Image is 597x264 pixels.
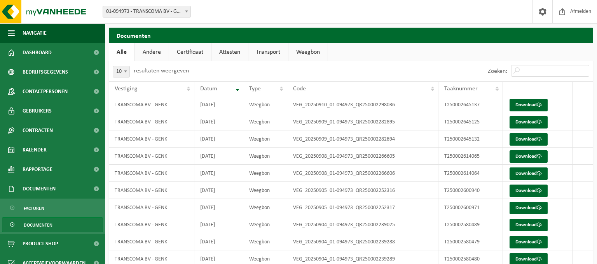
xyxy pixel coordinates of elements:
[194,148,244,165] td: [DATE]
[293,86,306,92] span: Code
[23,179,56,199] span: Documenten
[510,116,548,128] a: Download
[510,133,548,146] a: Download
[488,68,507,74] label: Zoeken:
[444,86,478,92] span: Taaknummer
[243,182,287,199] td: Weegbon
[4,247,130,264] iframe: chat widget
[438,148,503,165] td: T250002614065
[194,182,244,199] td: [DATE]
[109,43,134,61] a: Alle
[103,6,190,17] span: 01-094973 - TRANSCOMA BV - GENK
[113,66,129,77] span: 10
[109,216,194,233] td: TRANSCOMA BV - GENK
[109,233,194,250] td: TRANSCOMA BV - GENK
[243,113,287,130] td: Weegbon
[194,199,244,216] td: [DATE]
[211,43,248,61] a: Attesten
[194,96,244,113] td: [DATE]
[109,96,194,113] td: TRANSCOMA BV - GENK
[438,216,503,233] td: T250002580489
[248,43,288,61] a: Transport
[287,148,438,165] td: VEG_20250908_01-094973_QR250002266605
[243,199,287,216] td: Weegbon
[288,43,328,61] a: Weegbon
[287,216,438,233] td: VEG_20250904_01-094973_QR250002239025
[194,165,244,182] td: [DATE]
[23,82,68,101] span: Contactpersonen
[243,96,287,113] td: Weegbon
[23,43,52,62] span: Dashboard
[438,113,503,130] td: T250002645125
[23,234,58,253] span: Product Shop
[249,86,261,92] span: Type
[109,130,194,148] td: TRANSCOMA BV - GENK
[24,218,52,232] span: Documenten
[510,202,548,214] a: Download
[287,233,438,250] td: VEG_20250904_01-094973_QR250002239288
[287,130,438,148] td: VEG_20250909_01-094973_QR250002282894
[200,86,217,92] span: Datum
[23,101,52,121] span: Gebruikers
[243,148,287,165] td: Weegbon
[23,140,47,160] span: Kalender
[109,182,194,199] td: TRANSCOMA BV - GENK
[510,185,548,197] a: Download
[23,121,53,140] span: Contracten
[2,201,103,215] a: Facturen
[438,165,503,182] td: T250002614064
[134,68,189,74] label: resultaten weergeven
[109,165,194,182] td: TRANSCOMA BV - GENK
[109,28,593,43] h2: Documenten
[194,233,244,250] td: [DATE]
[243,216,287,233] td: Weegbon
[109,199,194,216] td: TRANSCOMA BV - GENK
[287,199,438,216] td: VEG_20250905_01-094973_QR250002252317
[287,113,438,130] td: VEG_20250909_01-094973_QR250002282895
[194,130,244,148] td: [DATE]
[510,150,548,163] a: Download
[287,182,438,199] td: VEG_20250905_01-094973_QR250002252316
[23,62,68,82] span: Bedrijfsgegevens
[510,219,548,231] a: Download
[113,66,130,77] span: 10
[169,43,211,61] a: Certificaat
[510,167,548,180] a: Download
[109,148,194,165] td: TRANSCOMA BV - GENK
[23,23,47,43] span: Navigatie
[243,233,287,250] td: Weegbon
[243,165,287,182] td: Weegbon
[135,43,169,61] a: Andere
[243,130,287,148] td: Weegbon
[2,217,103,232] a: Documenten
[103,6,191,18] span: 01-094973 - TRANSCOMA BV - GENK
[438,199,503,216] td: T250002600971
[438,130,503,148] td: T250002645132
[438,96,503,113] td: T250002645137
[194,113,244,130] td: [DATE]
[109,113,194,130] td: TRANSCOMA BV - GENK
[438,182,503,199] td: T250002600940
[194,216,244,233] td: [DATE]
[23,160,52,179] span: Rapportage
[115,86,138,92] span: Vestiging
[438,233,503,250] td: T250002580479
[287,96,438,113] td: VEG_20250910_01-094973_QR250002298036
[510,99,548,111] a: Download
[24,201,44,216] span: Facturen
[510,236,548,248] a: Download
[287,165,438,182] td: VEG_20250908_01-094973_QR250002266606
